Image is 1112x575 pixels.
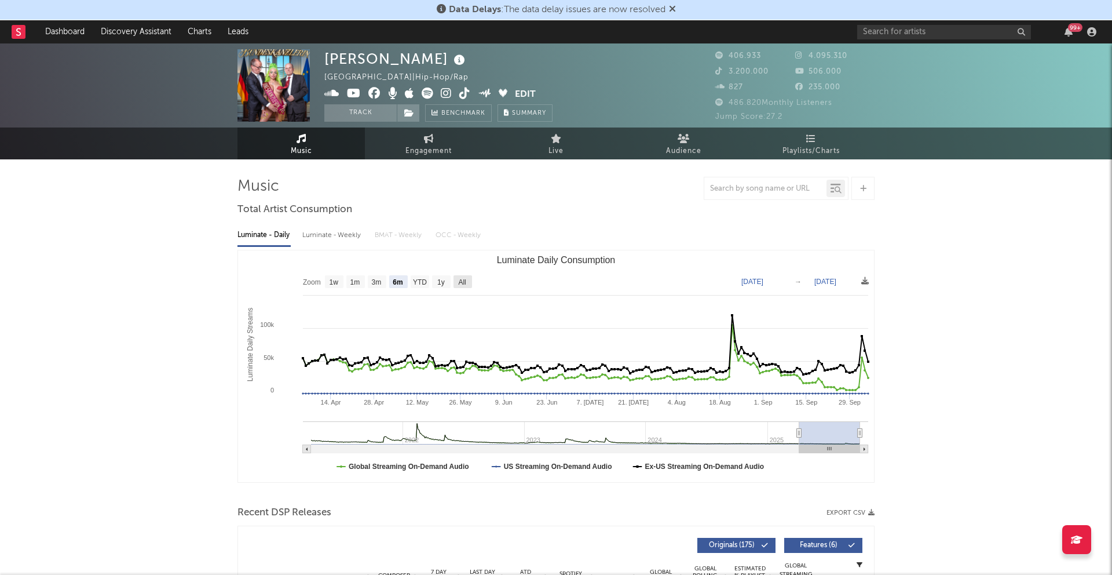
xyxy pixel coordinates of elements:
[372,278,382,286] text: 3m
[237,225,291,245] div: Luminate - Daily
[458,278,466,286] text: All
[405,144,452,158] span: Engagement
[441,107,485,121] span: Benchmark
[715,113,782,121] span: Jump Score: 27.2
[237,203,352,217] span: Total Artist Consumption
[618,399,649,406] text: 21. [DATE]
[515,88,536,102] button: Edit
[37,20,93,43] a: Dashboard
[792,542,845,549] span: Features ( 6 )
[704,184,826,194] input: Search by song name or URL
[1068,23,1082,32] div: 99 +
[497,255,616,265] text: Luminate Daily Consumption
[668,399,686,406] text: 4. Aug
[365,128,492,159] a: Engagement
[715,99,832,107] span: 486.820 Monthly Listeners
[826,510,875,516] button: Export CSV
[220,20,257,43] a: Leads
[349,463,469,471] text: Global Streaming On-Demand Audio
[324,104,397,122] button: Track
[669,5,676,14] span: Dismiss
[270,387,274,394] text: 0
[715,68,769,75] span: 3.200.000
[302,225,363,245] div: Luminate - Weekly
[406,399,429,406] text: 12. May
[697,538,776,553] button: Originals(175)
[645,463,765,471] text: Ex-US Streaming On-Demand Audio
[291,144,312,158] span: Music
[814,278,836,286] text: [DATE]
[303,278,321,286] text: Zoom
[495,399,513,406] text: 9. Jun
[330,278,339,286] text: 1w
[747,128,875,159] a: Playlists/Charts
[839,399,861,406] text: 29. Sep
[709,399,730,406] text: 18. Aug
[238,250,874,482] svg: Luminate Daily Consumption
[715,52,761,60] span: 406.933
[324,71,482,85] div: [GEOGRAPHIC_DATA] | Hip-Hop/Rap
[784,538,862,553] button: Features(6)
[795,52,847,60] span: 4.095.310
[715,83,743,91] span: 827
[795,399,817,406] text: 15. Sep
[260,321,274,328] text: 100k
[364,399,384,406] text: 28. Apr
[512,110,546,117] span: Summary
[782,144,840,158] span: Playlists/Charts
[393,278,403,286] text: 6m
[795,278,802,286] text: →
[492,128,620,159] a: Live
[1065,27,1073,37] button: 99+
[425,104,492,122] a: Benchmark
[536,399,557,406] text: 23. Jun
[93,20,180,43] a: Discovery Assistant
[577,399,604,406] text: 7. [DATE]
[548,144,564,158] span: Live
[237,128,365,159] a: Music
[705,542,758,549] span: Originals ( 175 )
[504,463,612,471] text: US Streaming On-Demand Audio
[180,20,220,43] a: Charts
[449,5,665,14] span: : The data delay issues are now resolved
[449,5,501,14] span: Data Delays
[754,399,773,406] text: 1. Sep
[264,354,274,361] text: 50k
[449,399,472,406] text: 26. May
[437,278,445,286] text: 1y
[237,506,331,520] span: Recent DSP Releases
[666,144,701,158] span: Audience
[795,68,842,75] span: 506.000
[321,399,341,406] text: 14. Apr
[857,25,1031,39] input: Search for artists
[413,278,427,286] text: YTD
[741,278,763,286] text: [DATE]
[324,49,468,68] div: [PERSON_NAME]
[350,278,360,286] text: 1m
[795,83,840,91] span: 235.000
[246,308,254,381] text: Luminate Daily Streams
[498,104,553,122] button: Summary
[620,128,747,159] a: Audience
